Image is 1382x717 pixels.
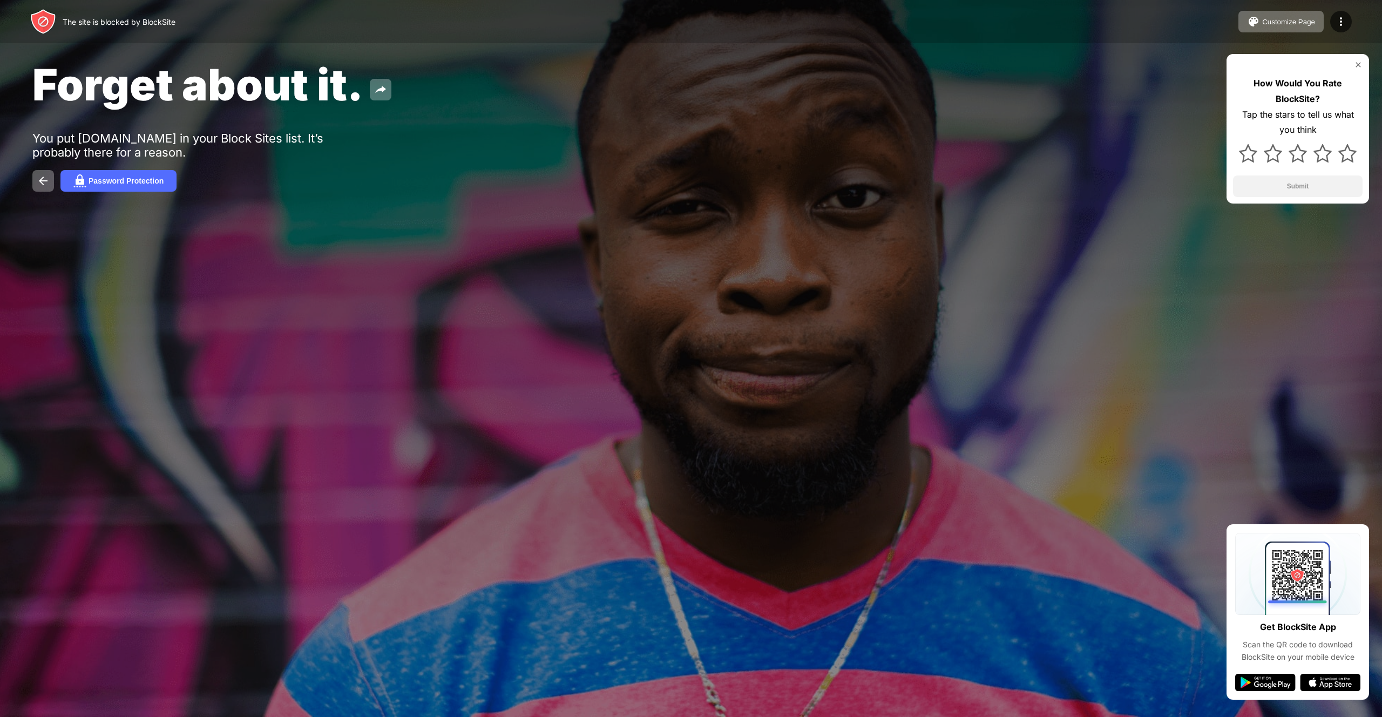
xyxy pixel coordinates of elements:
button: Submit [1233,175,1363,197]
div: You put [DOMAIN_NAME] in your Block Sites list. It’s probably there for a reason. [32,131,366,159]
img: rate-us-close.svg [1354,60,1363,69]
img: qrcode.svg [1235,533,1360,615]
img: star.svg [1313,144,1332,163]
img: star.svg [1338,144,1357,163]
img: pallet.svg [1247,15,1260,28]
img: google-play.svg [1235,674,1296,691]
div: Tap the stars to tell us what you think [1233,107,1363,138]
img: app-store.svg [1300,674,1360,691]
div: Scan the QR code to download BlockSite on your mobile device [1235,639,1360,663]
div: How Would You Rate BlockSite? [1233,76,1363,107]
img: share.svg [374,83,387,96]
iframe: Banner [32,581,288,705]
span: Forget about it. [32,58,363,111]
div: Password Protection [89,177,164,185]
img: back.svg [37,174,50,187]
div: Get BlockSite App [1260,619,1336,635]
img: star.svg [1289,144,1307,163]
img: header-logo.svg [30,9,56,35]
button: Customize Page [1238,11,1324,32]
img: star.svg [1239,144,1257,163]
button: Password Protection [60,170,177,192]
img: menu-icon.svg [1334,15,1347,28]
img: password.svg [73,174,86,187]
img: star.svg [1264,144,1282,163]
div: The site is blocked by BlockSite [63,17,175,26]
div: Customize Page [1262,18,1315,26]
